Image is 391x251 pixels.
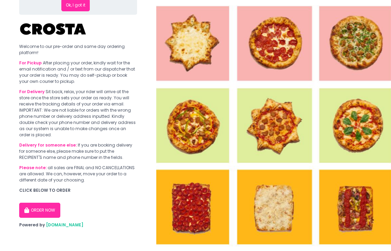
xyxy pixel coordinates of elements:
[19,165,47,171] b: Please note:
[19,60,42,66] b: For Pickup
[19,187,137,193] div: CLICK BELOW TO ORDER
[19,19,88,39] img: Crosta Pizzeria
[19,142,137,161] div: If you are booking delivery for someone else, please make sure to put the RECIPIENT'S name and ph...
[46,222,83,228] a: [DOMAIN_NAME]
[19,222,137,228] div: Powered by
[19,203,60,218] button: ORDER NOW
[19,142,77,148] b: Delivery for someone else:
[19,165,137,183] div: all sales are FINAL and NO CANCELLATIONS are allowed. We can, however, move your order to a diffe...
[19,89,45,95] b: For Delivery
[19,89,137,138] div: Sit back, relax, your rider will arrive at the store once the store sets your order as ready. You...
[19,60,137,85] div: After placing your order, kindly wait for the email notification and / or text from our dispatche...
[19,43,137,56] div: Welcome to our pre-order and same day ordering platform!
